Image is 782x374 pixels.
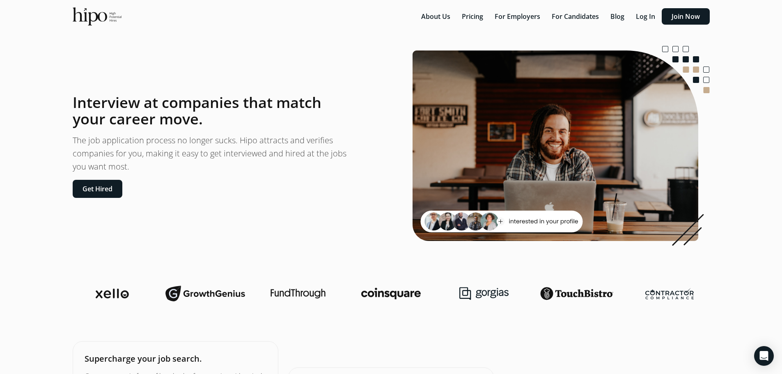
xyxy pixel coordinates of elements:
img: contractor-compliance-logo [645,288,694,299]
button: About Us [416,8,455,25]
img: coinsquare-logo [361,288,420,299]
a: Log In [631,12,662,21]
button: Get Hired [73,180,122,198]
button: Blog [605,8,629,25]
a: Blog [605,12,631,21]
button: Join Now [662,8,710,25]
div: Open Intercom Messenger [754,346,774,366]
a: Join Now [662,12,710,21]
h5: Supercharge your job search. [85,353,266,365]
button: Pricing [457,8,488,25]
img: touchbistro-logo [540,287,613,300]
a: Pricing [457,12,490,21]
button: For Employers [490,8,545,25]
button: For Candidates [547,8,604,25]
a: For Employers [490,12,547,21]
img: gorgias-logo [459,287,509,300]
img: xello-logo [96,289,129,298]
img: landing-image [413,46,710,246]
a: About Us [416,12,457,21]
button: Log In [631,8,660,25]
a: For Candidates [547,12,605,21]
h1: Interview at companies that match your career move. [73,94,349,127]
img: official-logo [73,7,122,25]
p: The job application process no longer sucks. Hipo attracts and verifies companies for you, making... [73,134,349,173]
img: growthgenius-logo [165,285,245,302]
img: fundthrough-logo [271,289,326,298]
